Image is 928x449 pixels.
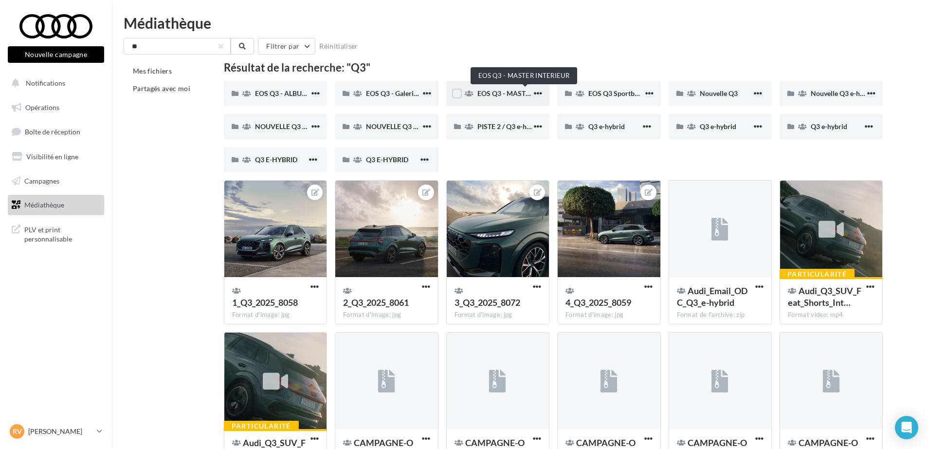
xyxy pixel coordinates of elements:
div: EOS Q3 - MASTER INTERIEUR [471,67,577,84]
p: [PERSON_NAME] [28,427,93,436]
span: Audi_Email_ODC_Q3_e-hybrid [677,285,747,308]
span: RV [13,427,22,436]
span: Audi_Q3_SUV_Feat_Shorts_Int_Design_15s_4x5_EN_clean.mov_1 [788,285,861,308]
div: Résultat de la recherche: "Q3" [224,62,883,73]
span: 4_Q3_2025_8059 [565,297,631,308]
span: Q3 e-hybrid [588,122,625,131]
span: Campagnes [24,176,59,185]
div: Format de l'archive: zip [677,311,764,319]
a: Campagnes [6,171,106,191]
span: EOS Q3 Sportback & SB e-Hybrid [588,89,690,97]
button: Nouvelle campagne [8,46,104,63]
span: NOUVELLE Q3 SPORTBACK E-HYBRID [366,122,487,131]
span: 2_Q3_2025_8061 [343,297,409,308]
button: Notifications [6,73,102,94]
span: Nouvelle Q3 e-hybrid [811,89,876,97]
span: PLV et print personnalisable [24,223,100,244]
span: Visibilité en ligne [26,152,78,161]
a: RV [PERSON_NAME] [8,422,104,441]
span: PISTE 2 / Q3 e-hybrid [477,122,543,131]
span: EOS Q3 - MASTER INTERIEUR [477,89,570,97]
a: Boîte de réception [6,121,106,142]
a: Visibilité en ligne [6,147,106,167]
div: Open Intercom Messenger [895,416,918,439]
span: Médiathèque [24,201,64,209]
div: Format d'image: jpg [343,311,430,319]
span: Opérations [25,103,59,112]
span: Q3 E-HYBRID [255,155,297,164]
div: Particularité [224,421,299,431]
div: Format video: mp4 [788,311,874,319]
button: Filtrer par [258,38,315,55]
span: 3_Q3_2025_8072 [455,297,520,308]
span: Q3 E-HYBRID [366,155,408,164]
span: Mes fichiers [133,67,172,75]
span: Nouvelle Q3 [700,89,738,97]
a: Médiathèque [6,195,106,215]
span: EOS Q3 - ALBUM PHOTO [255,89,333,97]
span: 1_Q3_2025_8058 [232,297,298,308]
div: Particularité [780,269,855,280]
span: Q3 e-hybrid [811,122,847,131]
span: Q3 e-hybrid [700,122,736,131]
div: Médiathèque [124,16,916,30]
a: Opérations [6,97,106,118]
div: Format d'image: jpg [565,311,652,319]
div: Format d'image: jpg [232,311,319,319]
span: Boîte de réception [25,128,80,136]
span: Notifications [26,79,65,87]
span: EOS Q3 - Galerie 2 [366,89,422,97]
div: Format d'image: jpg [455,311,541,319]
span: NOUVELLE Q3 SPORTBACK [255,122,343,131]
button: Réinitialiser [315,40,362,52]
a: PLV et print personnalisable [6,219,106,248]
span: Partagés avec moi [133,84,190,93]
